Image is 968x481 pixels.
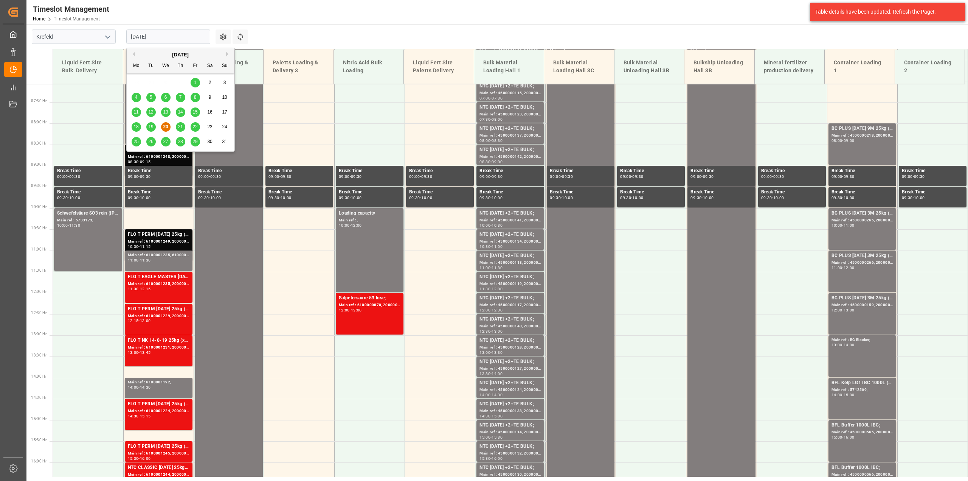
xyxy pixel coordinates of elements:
[842,224,843,227] div: -
[268,175,279,178] div: 09:00
[490,175,492,178] div: -
[57,210,119,217] div: Schwefelsäure SO3 rein ([PERSON_NAME]);
[831,139,842,142] div: 08:00
[128,231,189,238] div: FLO T PERM [DATE] 25kg (x40) INT;
[128,287,139,291] div: 11:30
[191,122,200,132] div: Choose Friday, August 22nd, 2025
[194,80,197,85] span: 1
[192,124,197,129] span: 22
[690,196,701,199] div: 09:30
[701,175,703,178] div: -
[479,308,490,312] div: 12:00
[198,175,209,178] div: 09:00
[161,93,171,102] div: Choose Wednesday, August 6th, 2025
[191,107,200,117] div: Choose Friday, August 15th, 2025
[831,224,842,227] div: 10:00
[831,175,842,178] div: 09:00
[128,196,139,199] div: 09:30
[420,196,421,199] div: -
[632,196,643,199] div: 10:00
[220,137,230,146] div: Choose Sunday, August 31st, 2025
[178,109,183,115] span: 14
[132,93,141,102] div: Choose Monday, August 4th, 2025
[57,188,119,196] div: Break Time
[191,78,200,87] div: Choose Friday, August 1st, 2025
[842,196,843,199] div: -
[179,95,182,100] span: 7
[161,122,171,132] div: Choose Wednesday, August 20th, 2025
[831,266,842,269] div: 11:00
[690,188,752,196] div: Break Time
[621,56,678,78] div: Bulk Material Unloading Hall 3B
[209,80,211,85] span: 2
[351,175,362,178] div: 09:30
[339,294,400,302] div: Salpetersäure 53 lose;
[140,245,151,248] div: 11:15
[761,188,823,196] div: Break Time
[831,196,842,199] div: 09:30
[831,132,893,139] div: Main ref : 4500000218, 2000000020;
[57,196,68,199] div: 09:30
[198,196,209,199] div: 09:30
[31,120,47,124] span: 08:00 Hr
[176,93,185,102] div: Choose Thursday, August 7th, 2025
[150,95,152,100] span: 5
[339,308,350,312] div: 12:00
[220,122,230,132] div: Choose Sunday, August 24th, 2025
[761,56,819,78] div: Mineral fertilizer production delivery
[831,294,893,302] div: BC PLUS [DATE] 3M 25kg (x42) WW;
[492,175,503,178] div: 09:30
[138,258,140,262] div: -
[222,139,227,144] span: 31
[409,196,420,199] div: 09:30
[198,167,260,175] div: Break Time
[421,175,432,178] div: 09:30
[350,196,351,199] div: -
[492,266,503,269] div: 11:30
[57,167,119,175] div: Break Time
[33,16,45,22] a: Home
[550,175,561,178] div: 09:00
[772,196,773,199] div: -
[479,302,541,308] div: Main ref : 4500000117, 2000000058;
[914,196,925,199] div: 10:00
[844,139,855,142] div: 09:00
[350,224,351,227] div: -
[209,95,211,100] span: 9
[690,167,752,175] div: Break Time
[220,107,230,117] div: Choose Sunday, August 17th, 2025
[205,107,215,117] div: Choose Saturday, August 16th, 2025
[479,281,541,287] div: Main ref : 4500000119, 2000000058;
[479,90,541,97] div: Main ref : 4500000115, 2000000058;
[831,167,893,175] div: Break Time
[163,109,168,115] span: 13
[126,30,210,44] input: DD.MM.YYYY
[133,124,138,129] span: 18
[490,287,492,291] div: -
[492,118,503,121] div: 08:00
[831,252,893,260] div: BC PLUS [DATE] 3M 25kg (x42) INT;
[128,154,189,160] div: Main ref : 6100001248, 2000000525;
[57,224,68,227] div: 10:00
[128,273,189,281] div: FLO T EAGLE MASTER [DATE] 25kg(x40) INT;NTC CLASSIC [DATE] 25kg (x40) DE,EN,PL;FTL SP 18-5-8 25kg...
[223,80,226,85] span: 3
[205,93,215,102] div: Choose Saturday, August 9th, 2025
[844,224,855,227] div: 11:00
[913,196,914,199] div: -
[31,162,47,167] span: 09:00 Hr
[128,175,139,178] div: 09:00
[690,175,701,178] div: 09:00
[490,97,492,100] div: -
[205,61,215,71] div: Sa
[205,137,215,146] div: Choose Saturday, August 30th, 2025
[164,95,167,100] span: 6
[207,139,212,144] span: 30
[146,122,156,132] div: Choose Tuesday, August 19th, 2025
[339,217,400,224] div: Main ref : ,
[130,52,135,56] button: Previous Month
[339,188,400,196] div: Break Time
[490,196,492,199] div: -
[421,196,432,199] div: 10:00
[220,78,230,87] div: Choose Sunday, August 3rd, 2025
[31,205,47,209] span: 10:00 Hr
